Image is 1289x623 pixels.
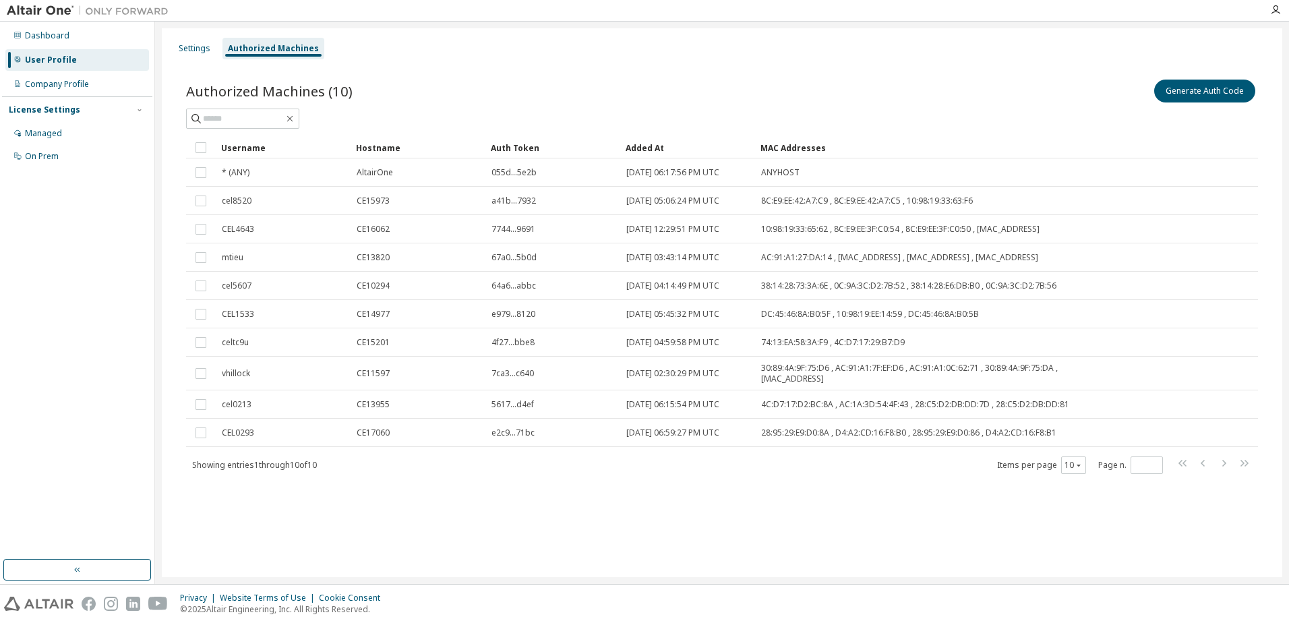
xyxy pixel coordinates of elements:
span: CE11597 [357,368,390,379]
span: 74:13:EA:58:3A:F9 , 4C:D7:17:29:B7:D9 [761,337,905,348]
span: CE13955 [357,399,390,410]
span: CE15201 [357,337,390,348]
span: celtc9u [222,337,249,348]
span: * (ANY) [222,167,249,178]
span: [DATE] 06:17:56 PM UTC [626,167,719,178]
span: vhillock [222,368,250,379]
span: CE16062 [357,224,390,235]
span: mtieu [222,252,243,263]
span: 055d...5e2b [491,167,537,178]
img: linkedin.svg [126,597,140,611]
div: MAC Addresses [760,137,1116,158]
span: cel5607 [222,280,251,291]
span: 28:95:29:E9:D0:8A , D4:A2:CD:16:F8:B0 , 28:95:29:E9:D0:86 , D4:A2:CD:16:F8:B1 [761,427,1056,438]
span: 7ca3...c640 [491,368,534,379]
p: © 2025 Altair Engineering, Inc. All Rights Reserved. [180,603,388,615]
span: 30:89:4A:9F:75:D6 , AC:91:A1:7F:EF:D6 , AC:91:A1:0C:62:71 , 30:89:4A:9F:75:DA , [MAC_ADDRESS] [761,363,1116,384]
span: [DATE] 05:45:32 PM UTC [626,309,719,320]
div: Company Profile [25,79,89,90]
span: 64a6...abbc [491,280,536,291]
div: Dashboard [25,30,69,41]
div: License Settings [9,105,80,115]
span: [DATE] 02:30:29 PM UTC [626,368,719,379]
span: Authorized Machines (10) [186,82,353,100]
div: Added At [626,137,750,158]
img: altair_logo.svg [4,597,73,611]
span: 4C:D7:17:D2:BC:8A , AC:1A:3D:54:4F:43 , 28:C5:D2:DB:DD:7D , 28:C5:D2:DB:DD:81 [761,399,1069,410]
span: DC:45:46:8A:B0:5F , 10:98:19:EE:14:59 , DC:45:46:8A:B0:5B [761,309,979,320]
span: 38:14:28:73:3A:6E , 0C:9A:3C:D2:7B:52 , 38:14:28:E6:DB:B0 , 0C:9A:3C:D2:7B:56 [761,280,1056,291]
span: CEL4643 [222,224,254,235]
button: 10 [1065,460,1083,471]
span: 5617...d4ef [491,399,534,410]
img: instagram.svg [104,597,118,611]
div: Settings [179,43,210,54]
span: e979...8120 [491,309,535,320]
span: Showing entries 1 through 10 of 10 [192,459,317,471]
img: youtube.svg [148,597,168,611]
span: 8C:E9:EE:42:A7:C9 , 8C:E9:EE:42:A7:C5 , 10:98:19:33:63:F6 [761,196,973,206]
span: cel8520 [222,196,251,206]
span: cel0213 [222,399,251,410]
span: Items per page [997,456,1086,474]
span: [DATE] 04:59:58 PM UTC [626,337,719,348]
div: On Prem [25,151,59,162]
span: [DATE] 12:29:51 PM UTC [626,224,719,235]
span: 67a0...5b0d [491,252,537,263]
img: facebook.svg [82,597,96,611]
span: e2c9...71bc [491,427,535,438]
span: 7744...9691 [491,224,535,235]
span: a41b...7932 [491,196,536,206]
span: Page n. [1098,456,1163,474]
span: CEL0293 [222,427,254,438]
div: Privacy [180,593,220,603]
span: CE15973 [357,196,390,206]
span: [DATE] 06:15:54 PM UTC [626,399,719,410]
div: Hostname [356,137,480,158]
span: 4f27...bbe8 [491,337,535,348]
span: CE14977 [357,309,390,320]
div: Username [221,137,345,158]
span: CE13820 [357,252,390,263]
span: CE10294 [357,280,390,291]
div: Cookie Consent [319,593,388,603]
img: Altair One [7,4,175,18]
span: [DATE] 05:06:24 PM UTC [626,196,719,206]
div: Website Terms of Use [220,593,319,603]
span: [DATE] 03:43:14 PM UTC [626,252,719,263]
span: CEL1533 [222,309,254,320]
div: User Profile [25,55,77,65]
span: AC:91:A1:27:DA:14 , [MAC_ADDRESS] , [MAC_ADDRESS] , [MAC_ADDRESS] [761,252,1038,263]
span: AltairOne [357,167,393,178]
div: Authorized Machines [228,43,319,54]
span: ANYHOST [761,167,800,178]
span: CE17060 [357,427,390,438]
div: Managed [25,128,62,139]
span: [DATE] 04:14:49 PM UTC [626,280,719,291]
span: 10:98:19:33:65:62 , 8C:E9:EE:3F:C0:54 , 8C:E9:EE:3F:C0:50 , [MAC_ADDRESS] [761,224,1040,235]
span: [DATE] 06:59:27 PM UTC [626,427,719,438]
button: Generate Auth Code [1154,80,1255,102]
div: Auth Token [491,137,615,158]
